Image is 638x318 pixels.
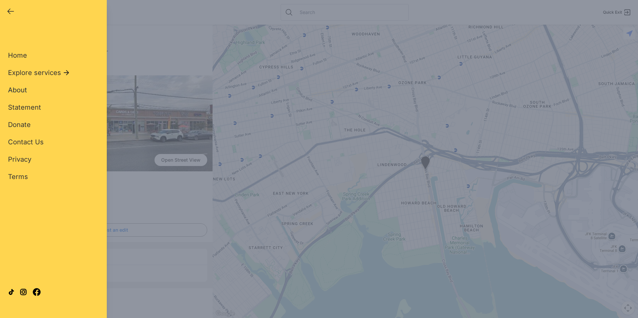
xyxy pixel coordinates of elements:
[8,173,28,181] span: Terms
[8,51,27,59] span: Home
[8,120,31,129] a: Donate
[8,85,27,95] a: About
[8,172,28,181] a: Terms
[8,121,31,129] span: Donate
[8,155,31,163] span: Privacy
[8,138,44,146] span: Contact Us
[8,68,70,77] button: Explore services
[8,103,41,112] a: Statement
[8,86,27,94] span: About
[8,103,41,111] span: Statement
[8,51,27,60] a: Home
[8,137,44,147] a: Contact Us
[8,155,31,164] a: Privacy
[8,68,61,77] span: Explore services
